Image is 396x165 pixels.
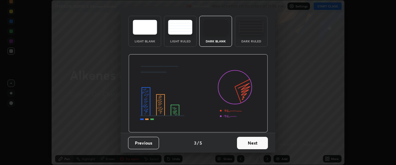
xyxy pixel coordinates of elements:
div: Dark Ruled [239,40,264,43]
h4: 3 [194,140,196,146]
img: lightRuledTheme.5fabf969.svg [168,20,192,35]
h4: / [197,140,199,146]
button: Next [237,137,268,149]
div: Light Blank [132,40,157,43]
img: darkTheme.f0cc69e5.svg [204,20,228,35]
img: lightTheme.e5ed3b09.svg [133,20,157,35]
h4: 5 [200,140,202,146]
img: darkThemeBanner.d06ce4a2.svg [128,54,268,133]
img: darkRuledTheme.de295e13.svg [239,20,263,35]
button: Previous [128,137,159,149]
div: Dark Blank [203,40,228,43]
div: Light Ruled [168,40,193,43]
